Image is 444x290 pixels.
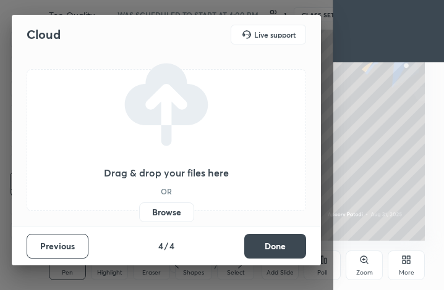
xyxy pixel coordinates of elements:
h4: 4 [158,239,163,252]
h4: / [164,239,168,252]
h5: OR [161,188,172,195]
button: Previous [27,234,88,259]
h4: 4 [169,239,174,252]
div: More [399,270,414,276]
h2: Cloud [27,27,61,43]
div: Zoom [356,270,373,276]
button: Done [244,234,306,259]
h3: Drag & drop your files here [104,168,229,178]
h5: Live support [254,31,296,38]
